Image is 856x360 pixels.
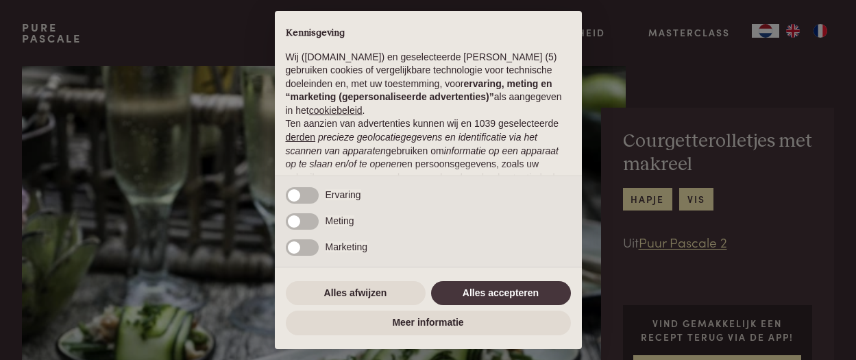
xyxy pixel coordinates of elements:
em: precieze geolocatiegegevens en identificatie via het scannen van apparaten [286,132,537,156]
em: informatie op een apparaat op te slaan en/of te openen [286,145,559,170]
a: cookiebeleid [309,105,363,116]
p: Ten aanzien van advertenties kunnen wij en 1039 geselecteerde gebruiken om en persoonsgegevens, z... [286,117,571,211]
button: advertentiedoelen [489,171,565,185]
span: Ervaring [326,189,361,200]
span: Meting [326,215,354,226]
button: Meer informatie [286,311,571,335]
span: Marketing [326,241,367,252]
p: Wij ([DOMAIN_NAME]) en geselecteerde [PERSON_NAME] (5) gebruiken cookies of vergelijkbare technol... [286,51,571,118]
button: Alles afwijzen [286,281,426,306]
h2: Kennisgeving [286,27,571,40]
button: Alles accepteren [431,281,571,306]
button: derden [286,131,316,145]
